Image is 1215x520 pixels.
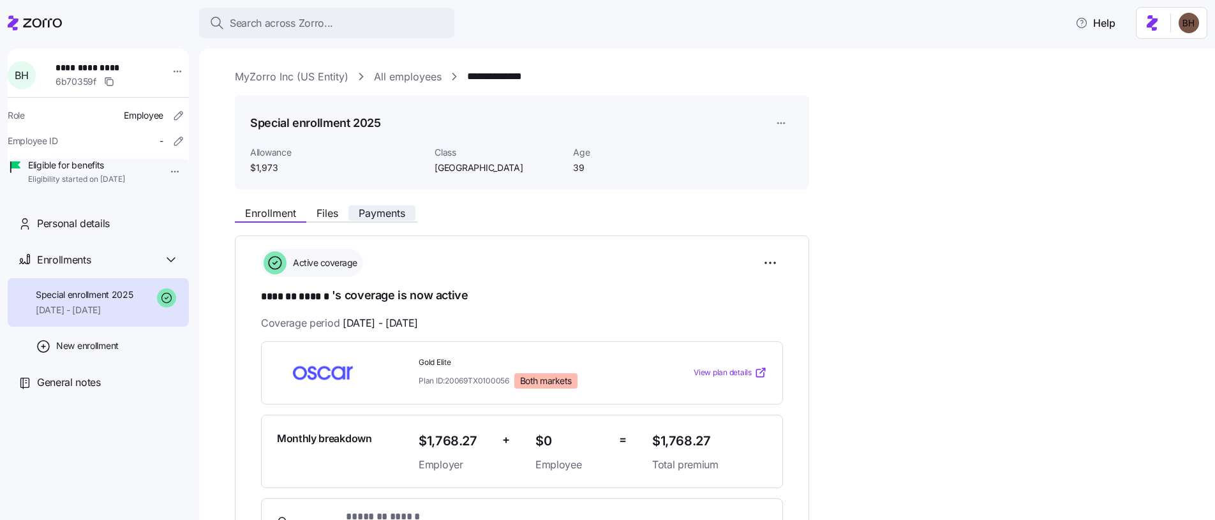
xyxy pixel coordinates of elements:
span: Enrollment [245,208,296,218]
span: [DATE] - [DATE] [343,315,418,331]
button: Search across Zorro... [199,8,454,38]
img: c3c218ad70e66eeb89914ccc98a2927c [1179,13,1199,33]
span: Employee ID [8,135,58,147]
span: $1,768.27 [652,431,767,452]
span: Files [317,208,338,218]
span: Personal details [37,216,110,232]
span: Both markets [520,375,572,387]
span: Active coverage [289,256,357,269]
span: Monthly breakdown [277,431,372,447]
h1: Special enrollment 2025 [250,115,381,131]
span: Total premium [652,457,767,473]
span: Eligibility started on [DATE] [28,174,125,185]
span: Employer [419,457,492,473]
span: Gold Elite [419,357,642,368]
span: Role [8,109,25,122]
a: View plan details [694,366,767,379]
span: B H [15,70,28,80]
span: Eligible for benefits [28,159,125,172]
span: Help [1075,15,1115,31]
span: Enrollments [37,252,91,268]
span: 6b70359f [56,75,96,88]
img: Oscar [277,358,369,387]
span: - [160,135,163,147]
span: Special enrollment 2025 [36,288,133,301]
span: $1,768.27 [419,431,492,452]
span: Employee [124,109,163,122]
a: MyZorro Inc (US Entity) [235,69,348,85]
span: 39 [573,161,701,174]
span: + [502,431,510,449]
span: $0 [535,431,609,452]
button: Help [1065,10,1126,36]
span: Coverage period [261,315,418,331]
span: Plan ID: 20069TX0100056 [419,375,509,386]
span: [DATE] - [DATE] [36,304,133,316]
span: [GEOGRAPHIC_DATA] [435,161,563,174]
span: Employee [535,457,609,473]
a: All employees [374,69,442,85]
span: $1,973 [250,161,424,174]
span: Age [573,146,701,159]
h1: 's coverage is now active [261,287,783,305]
span: New enrollment [56,339,119,352]
span: Search across Zorro... [230,15,333,31]
span: View plan details [694,367,752,379]
span: = [619,431,627,449]
span: Payments [359,208,405,218]
span: Class [435,146,563,159]
span: Allowance [250,146,424,159]
span: General notes [37,375,101,390]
